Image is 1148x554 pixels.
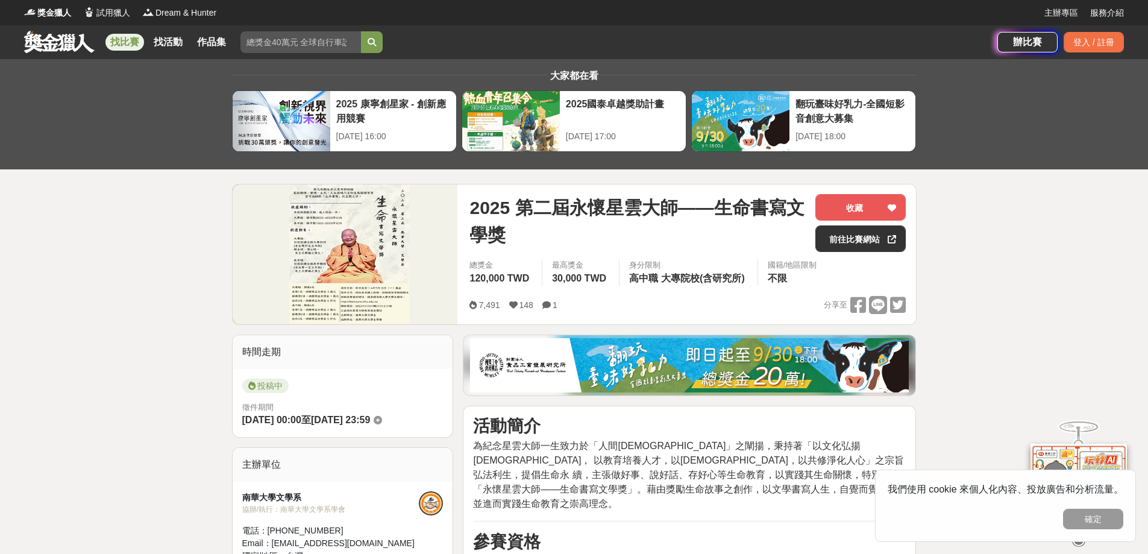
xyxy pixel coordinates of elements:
[469,194,806,248] span: 2025 第二屆永懷星雲大師——生命書寫文學獎
[336,97,450,124] div: 2025 康寧創星家 - 創新應用競賽
[629,273,658,283] span: 高中職
[470,338,909,392] img: 1c81a89c-c1b3-4fd6-9c6e-7d29d79abef5.jpg
[629,259,748,271] div: 身分限制
[768,273,787,283] span: 不限
[311,415,370,425] span: [DATE] 23:59
[473,532,541,551] strong: 參賽資格
[105,34,144,51] a: 找比賽
[232,90,457,152] a: 2025 康寧創星家 - 創新應用競賽[DATE] 16:00
[301,415,311,425] span: 至
[192,34,231,51] a: 作品集
[242,491,419,504] div: 南華大學文學系
[24,7,71,19] a: Logo獎金獵人
[888,484,1123,494] span: 我們使用 cookie 來個人化內容、投放廣告和分析流量。
[37,7,71,19] span: 獎金獵人
[552,259,609,271] span: 最高獎金
[815,225,906,252] a: 前往比賽網站
[242,524,419,537] div: 電話： [PHONE_NUMBER]
[815,194,906,221] button: 收藏
[1064,32,1124,52] div: 登入 / 註冊
[24,6,36,18] img: Logo
[473,417,541,435] strong: 活動簡介
[552,273,606,283] span: 30,000 TWD
[83,7,130,19] a: Logo試用獵人
[795,97,909,124] div: 翻玩臺味好乳力-全國短影音創意大募集
[96,7,130,19] span: 試用獵人
[691,90,916,152] a: 翻玩臺味好乳力-全國短影音創意大募集[DATE] 18:00
[83,6,95,18] img: Logo
[768,259,817,271] div: 國籍/地區限制
[336,130,450,143] div: [DATE] 16:00
[997,32,1058,52] a: 辦比賽
[519,300,533,310] span: 148
[242,403,274,412] span: 徵件期間
[149,34,187,51] a: 找活動
[233,184,458,324] img: Cover Image
[469,259,532,271] span: 總獎金
[473,441,903,509] span: 為紀念星雲大師一生致力於「人間[DEMOGRAPHIC_DATA]」之闡揚，秉持著「以文化弘揚[DEMOGRAPHIC_DATA]， 以教育培養人才，以[DEMOGRAPHIC_DATA]，以共...
[1090,7,1124,19] a: 服務介紹
[242,504,419,515] div: 協辦/執行： 南華大學文學系學會
[1063,509,1123,529] button: 確定
[155,7,216,19] span: Dream & Hunter
[824,296,847,314] span: 分享至
[553,300,557,310] span: 1
[795,130,909,143] div: [DATE] 18:00
[242,537,419,550] div: Email： [EMAIL_ADDRESS][DOMAIN_NAME]
[1044,7,1078,19] a: 主辦專區
[142,6,154,18] img: Logo
[566,130,680,143] div: [DATE] 17:00
[547,71,601,81] span: 大家都在看
[233,335,453,369] div: 時間走期
[478,300,500,310] span: 7,491
[566,97,680,124] div: 2025國泰卓越獎助計畫
[462,90,686,152] a: 2025國泰卓越獎助計畫[DATE] 17:00
[240,31,361,53] input: 總獎金40萬元 全球自行車設計比賽
[242,379,289,393] span: 投稿中
[242,415,301,425] span: [DATE] 00:00
[233,448,453,482] div: 主辦單位
[469,273,529,283] span: 120,000 TWD
[142,7,216,19] a: LogoDream & Hunter
[1030,444,1127,524] img: d2146d9a-e6f6-4337-9592-8cefde37ba6b.png
[661,273,745,283] span: 大專院校(含研究所)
